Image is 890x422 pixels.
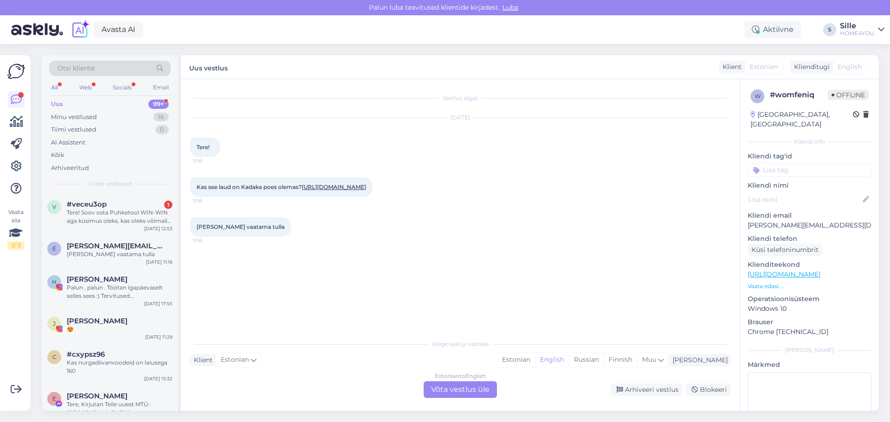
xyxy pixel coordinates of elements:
span: Tere! [197,144,210,151]
div: Vaata siia [7,208,24,250]
span: Luba [500,3,521,12]
span: c [52,353,57,360]
div: Kõik [51,151,64,160]
span: 11:16 [193,237,228,244]
div: Finnish [604,353,637,367]
div: Tiimi vestlused [51,125,96,134]
p: Vaata edasi ... [748,282,871,290]
div: [PERSON_NAME] [669,355,728,365]
p: Operatsioonisüsteem [748,294,871,304]
div: Tere! Soov osta Puhketool WIN-WIN aga küsimus oleks, kas oleks võimalik transportida alles 3.näda... [67,208,172,225]
img: Askly Logo [7,63,25,80]
div: [PERSON_NAME] [748,346,871,354]
div: Vestlus algas [190,94,731,102]
span: E [52,395,56,402]
div: [DATE] 17:55 [144,300,172,307]
div: [DATE] [190,113,731,122]
span: Otsi kliente [57,63,95,73]
div: Russian [569,353,604,367]
div: Arhiveeritud [51,164,89,173]
p: Brauser [748,317,871,327]
span: Helina Sinimets [67,275,127,283]
a: Avasta AI [94,22,143,38]
div: Socials [111,82,133,94]
div: Palun , palun . Töötan igapäevaselt selles sees :) Tervitused Lõunakeskusest :) [67,283,172,300]
div: 99+ [148,100,169,109]
p: Märkmed [748,360,871,370]
div: Kliendi info [748,138,871,146]
input: Lisa tag [748,163,871,177]
div: All [49,82,60,94]
div: Tere, Kirjutan Teile uuest MTÜ-[GEOGRAPHIC_DATA][PERSON_NAME]. Nimelt korraldame juba aastaid hea... [67,400,172,417]
span: Estonian [221,355,249,365]
p: Kliendi email [748,211,871,220]
div: 0 [155,125,169,134]
div: HOME4YOU [840,30,874,37]
div: Klient [719,62,742,72]
div: Blokeeri [686,384,731,396]
span: Emili Jürgen [67,392,127,400]
a: SilleHOME4YOU [840,22,884,37]
p: Klienditeekond [748,260,871,270]
span: e [52,245,56,252]
div: # womfeniq [770,89,828,101]
p: Windows 10 [748,304,871,314]
div: [DATE] 11:29 [145,334,172,340]
span: 11:16 [193,157,228,164]
span: Offline [828,90,869,100]
div: [DATE] 11:16 [146,258,172,265]
div: Web [77,82,94,94]
span: Estonian [750,62,778,72]
span: H [52,278,57,285]
span: v [52,203,56,210]
div: Küsi telefoninumbrit [748,244,822,256]
span: 11:16 [193,197,228,204]
span: Julia Võsu [67,317,127,325]
div: Estonian [497,353,535,367]
div: [PERSON_NAME] vaatama tulla [67,250,172,258]
div: 1 [164,201,172,209]
div: Kas nurgadiivanvoodeid on laiusega 160 [67,359,172,375]
span: #cxypsz96 [67,350,105,359]
label: Uus vestlus [189,61,228,73]
img: explore-ai [70,20,90,39]
p: Kliendi telefon [748,234,871,244]
span: w [755,93,761,100]
span: J [53,320,56,327]
span: English [838,62,862,72]
div: Võta vestlus üle [424,381,497,398]
span: [PERSON_NAME] vaatama tulla [197,223,285,230]
span: #veceu3op [67,200,107,208]
div: Sille [840,22,874,30]
a: [URL][DOMAIN_NAME] [748,270,820,278]
div: Uus [51,100,63,109]
div: 16 [153,113,169,122]
div: [DATE] 12:53 [144,225,172,232]
span: evelina.zobina@gmail.com [67,242,163,250]
div: S [823,23,836,36]
div: 😍 [67,325,172,334]
div: Aktiivne [744,21,801,38]
div: English [535,353,569,367]
div: Arhiveeri vestlus [611,384,682,396]
div: Klient [190,355,213,365]
div: Email [151,82,171,94]
div: [DATE] 15:32 [144,375,172,382]
div: AI Assistent [51,138,85,147]
span: Uued vestlused [89,180,132,188]
span: Kas see laud on Kadaka poes olemas? [197,183,366,190]
p: Kliendi tag'id [748,151,871,161]
div: Minu vestlused [51,113,97,122]
p: Chrome [TECHNICAL_ID] [748,327,871,337]
a: [URL][DOMAIN_NAME] [302,183,366,190]
p: [PERSON_NAME][EMAIL_ADDRESS][DOMAIN_NAME] [748,220,871,230]
span: Muu [642,355,656,364]
div: [GEOGRAPHIC_DATA], [GEOGRAPHIC_DATA] [750,110,853,129]
div: Valige keel ja vastake [190,340,731,348]
input: Lisa nimi [748,195,861,205]
div: Klienditugi [790,62,830,72]
div: 2 / 3 [7,241,24,250]
p: Kliendi nimi [748,181,871,190]
div: Estonian to English [435,372,486,380]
